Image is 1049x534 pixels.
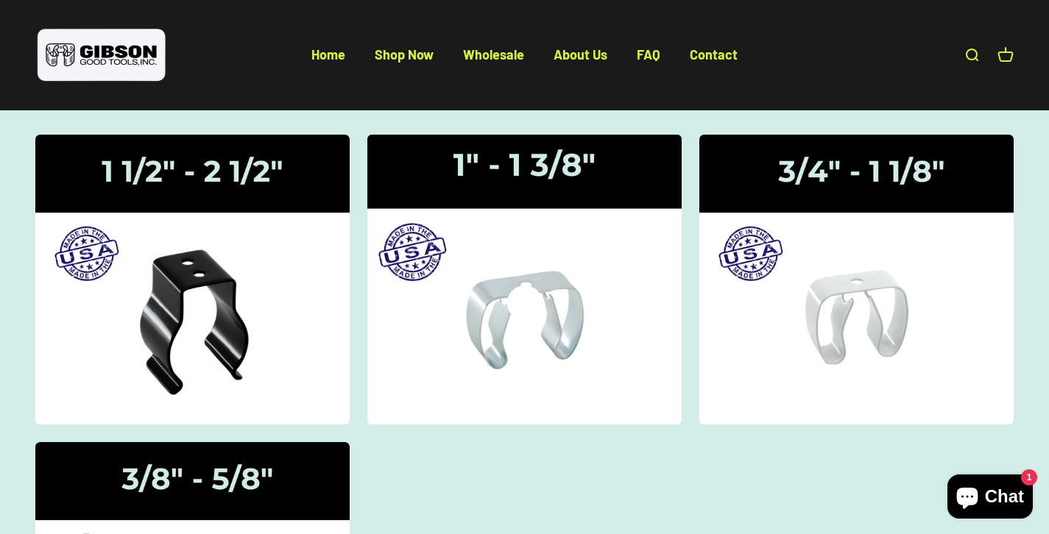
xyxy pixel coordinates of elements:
[699,135,1014,424] img: Gripper Clips | 3/4" - 1 1/8"
[690,46,738,63] a: Contact
[358,126,691,433] img: Gripper Clips | 1" - 1 3/8"
[943,474,1037,522] inbox-online-store-chat: Shopify online store chat
[463,46,524,63] a: Wholesale
[35,135,350,424] img: Gibson gripper clips one and a half inch to two and a half inches
[311,46,345,63] a: Home
[637,46,660,63] a: FAQ
[375,46,434,63] a: Shop Now
[554,46,607,63] a: About Us
[367,135,682,424] a: Gripper Clips | 1" - 1 3/8"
